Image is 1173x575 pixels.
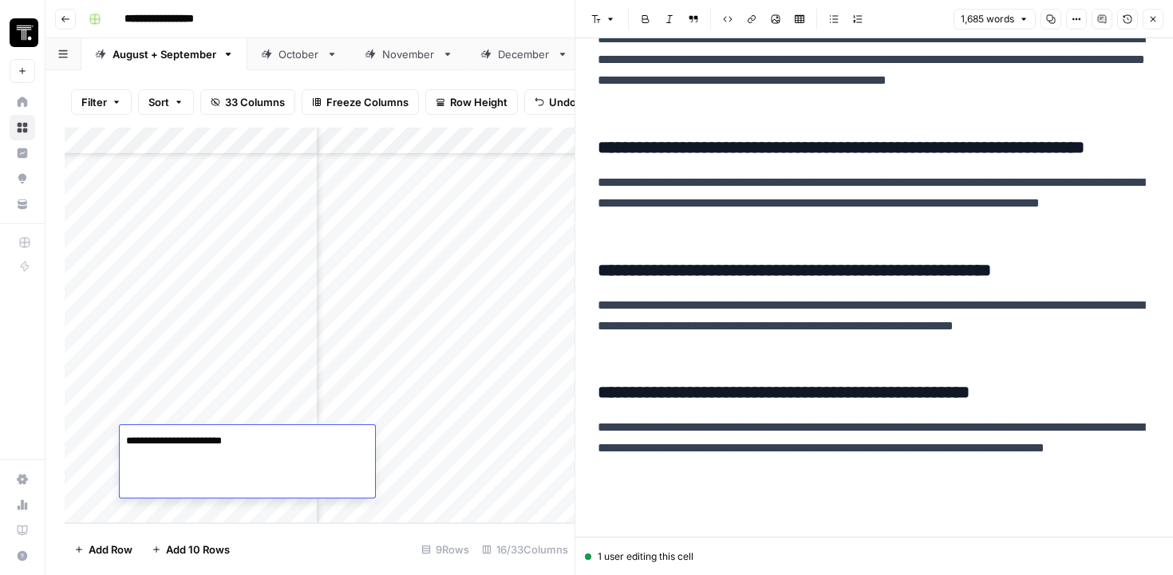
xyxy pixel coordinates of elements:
div: August + September [113,46,216,62]
button: Workspace: Thoughtspot [10,13,35,53]
span: Freeze Columns [326,94,409,110]
button: Help + Support [10,543,35,569]
a: November [351,38,467,70]
div: November [382,46,436,62]
button: Sort [138,89,194,115]
button: Row Height [425,89,518,115]
div: 9 Rows [415,537,476,562]
div: December [498,46,551,62]
span: Sort [148,94,169,110]
span: Add Row [89,542,132,557]
span: Row Height [450,94,508,110]
button: 1,685 words [954,9,1036,30]
a: Learning Hub [10,518,35,543]
button: Undo [524,89,586,115]
a: December [467,38,582,70]
a: Insights [10,140,35,166]
a: Settings [10,467,35,492]
button: 33 Columns [200,89,295,115]
div: 16/33 Columns [476,537,575,562]
span: 1,685 words [961,12,1014,26]
button: Freeze Columns [302,89,419,115]
a: Browse [10,115,35,140]
img: Thoughtspot Logo [10,18,38,47]
a: October [247,38,351,70]
button: Filter [71,89,132,115]
button: Add Row [65,537,142,562]
a: Usage [10,492,35,518]
a: Your Data [10,191,35,217]
span: 33 Columns [225,94,285,110]
button: Add 10 Rows [142,537,239,562]
div: October [278,46,320,62]
span: Undo [549,94,576,110]
div: 1 user editing this cell [585,549,1163,564]
a: Home [10,89,35,115]
span: Add 10 Rows [166,542,230,557]
a: Opportunities [10,166,35,191]
a: August + September [81,38,247,70]
span: Filter [81,94,107,110]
